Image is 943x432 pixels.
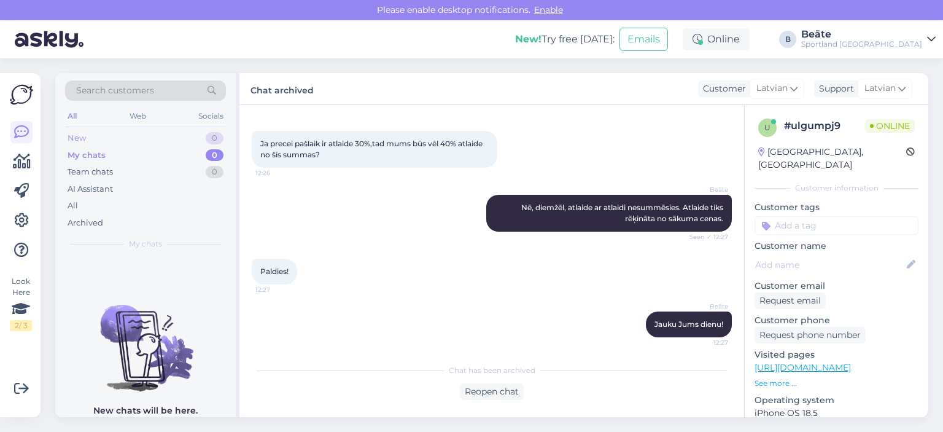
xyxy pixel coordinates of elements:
[260,267,289,276] span: Paldies!
[460,383,524,400] div: Reopen chat
[682,302,728,311] span: Beāte
[127,108,149,124] div: Web
[755,327,866,344] div: Request phone number
[758,146,906,171] div: [GEOGRAPHIC_DATA], [GEOGRAPHIC_DATA]
[255,168,301,178] span: 12:26
[755,348,918,361] p: Visited pages
[255,285,301,294] span: 12:27
[68,183,113,195] div: AI Assistant
[68,200,78,212] div: All
[68,149,106,162] div: My chats
[196,108,226,124] div: Socials
[814,82,854,95] div: Support
[530,4,567,15] span: Enable
[10,83,33,106] img: Askly Logo
[206,149,223,162] div: 0
[654,320,723,329] span: Jauku Jums dienu!
[755,201,918,214] p: Customer tags
[515,33,541,45] b: New!
[683,28,750,50] div: Online
[260,139,484,159] span: Ja precei pašlaik ir atlaide 30%,tad mums būs vēl 40% atlaide no šīs summas?
[682,185,728,194] span: Beāte
[755,183,918,194] div: Customer information
[755,394,918,407] p: Operating system
[801,29,936,49] a: BeāteSportland [GEOGRAPHIC_DATA]
[76,84,154,97] span: Search customers
[755,378,918,389] p: See more ...
[698,82,746,95] div: Customer
[65,108,79,124] div: All
[755,258,904,272] input: Add name
[864,82,896,95] span: Latvian
[865,119,915,133] span: Online
[619,28,668,51] button: Emails
[756,82,788,95] span: Latvian
[755,314,918,327] p: Customer phone
[755,407,918,420] p: iPhone OS 18.5
[801,39,922,49] div: Sportland [GEOGRAPHIC_DATA]
[755,362,851,373] a: [URL][DOMAIN_NAME]
[755,216,918,235] input: Add a tag
[515,32,615,47] div: Try free [DATE]:
[521,203,725,223] span: Nē, diemžēl, atlaide ar atlaidi nesummēsies. Atlaide tiks rēķināta no sākuma cenas.
[55,283,236,393] img: No chats
[10,320,32,331] div: 2 / 3
[784,119,865,133] div: # ulgumpj9
[10,276,32,331] div: Look Here
[68,132,86,144] div: New
[206,166,223,178] div: 0
[755,280,918,293] p: Customer email
[250,81,314,97] label: Chat archived
[449,365,535,376] span: Chat has been archived
[801,29,922,39] div: Beāte
[779,31,796,48] div: B
[206,132,223,144] div: 0
[129,238,162,249] span: My chats
[68,166,113,178] div: Team chats
[68,217,103,229] div: Archived
[93,404,198,417] p: New chats will be here.
[682,338,728,347] span: 12:27
[755,293,826,309] div: Request email
[755,240,918,253] p: Customer name
[682,232,728,242] span: Seen ✓ 12:27
[764,123,770,132] span: u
